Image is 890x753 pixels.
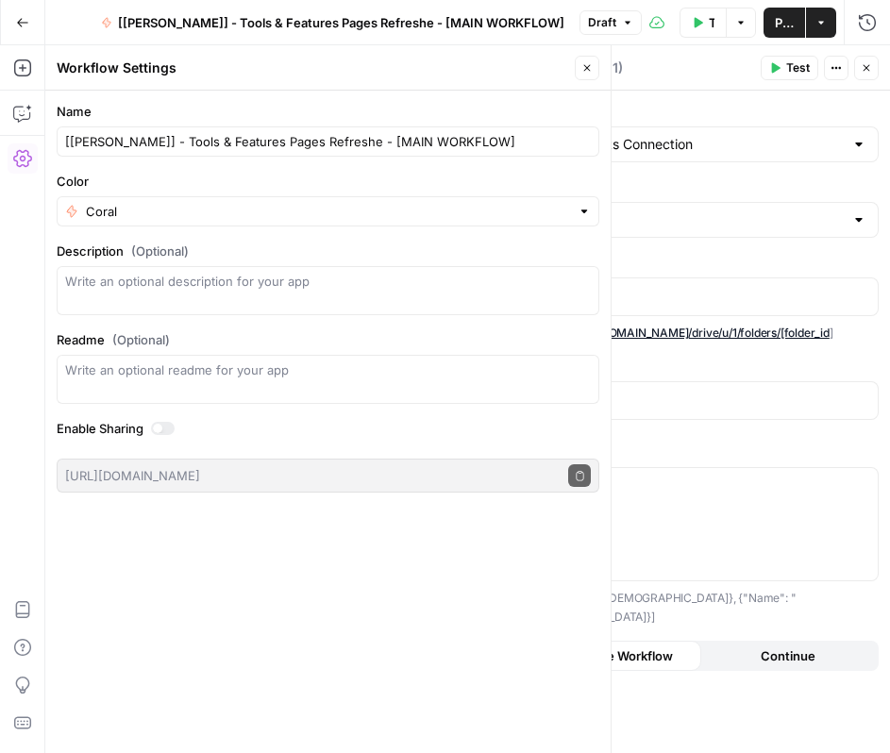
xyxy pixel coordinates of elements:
a: https://[DOMAIN_NAME]/drive/u/1/folders/[folder_id [561,326,830,340]
label: Action [389,177,879,196]
button: Draft [579,10,642,35]
label: Name [57,102,599,121]
label: Authentication [389,102,879,121]
input: Coral [86,202,570,221]
label: Enable Sharing [57,419,599,438]
label: Readme [57,330,599,349]
label: Title [389,357,879,376]
span: Continue [761,646,815,665]
span: (Optional) [131,242,189,260]
label: JSON Data (Array of Objects) [389,443,879,461]
label: Parent Folder ID [389,253,879,272]
span: Test [786,59,810,76]
span: Draft [588,14,616,31]
span: Publish [775,13,794,32]
button: Continue [701,641,876,671]
button: Publish [764,8,805,38]
label: Description [57,242,599,260]
span: (Optional) [112,330,170,349]
label: Color [57,172,599,191]
input: Create Spreadsheet [401,210,844,229]
span: [[PERSON_NAME]] - Tools & Features Pages Refreshe - [MAIN WORKFLOW] [118,13,564,32]
button: Test [761,56,818,80]
p: Parent Folder ID found in the URL ] [389,324,879,343]
button: [[PERSON_NAME]] - Tools & Features Pages Refreshe - [MAIN WORKFLOW] [90,8,576,38]
button: Test Workflow [680,8,726,38]
input: Untitled [65,132,591,151]
input: Borys -> Google Sheets Connection [401,135,844,154]
p: e.g. [{"Name": "[PERSON_NAME]", "Age": [DEMOGRAPHIC_DATA]}, {"Name": "[PERSON_NAME]", "Age": [DEM... [389,589,879,626]
span: Test Workflow [709,13,714,32]
div: Workflow Settings [57,59,569,77]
